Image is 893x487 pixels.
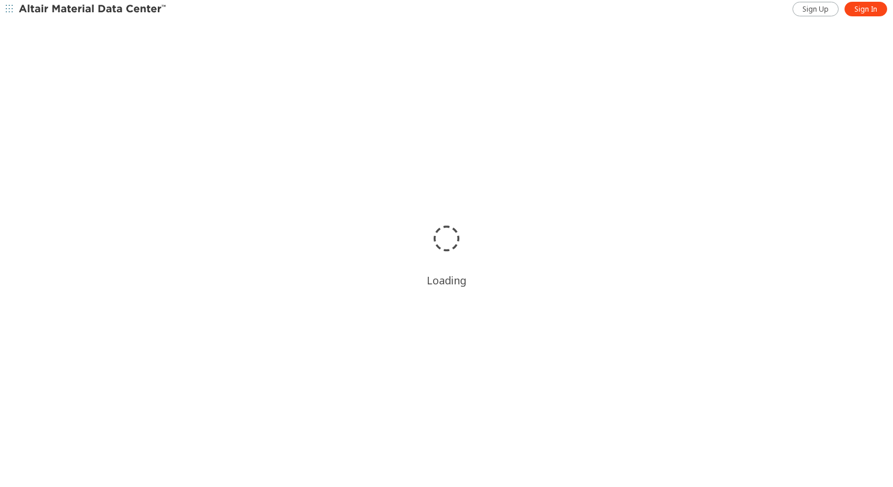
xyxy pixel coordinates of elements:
[792,2,839,16] a: Sign Up
[844,2,887,16] a: Sign In
[854,5,877,14] span: Sign In
[802,5,829,14] span: Sign Up
[427,273,466,287] div: Loading
[19,4,168,15] img: Altair Material Data Center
